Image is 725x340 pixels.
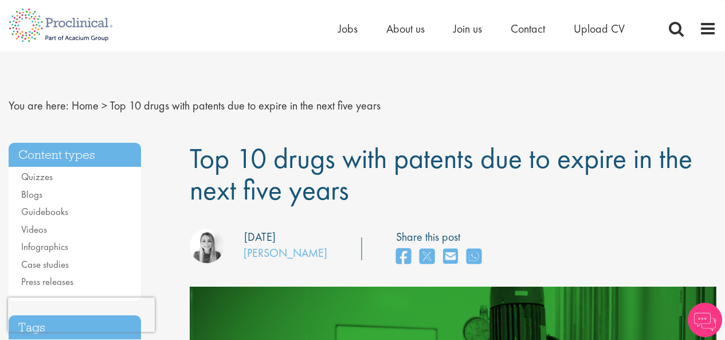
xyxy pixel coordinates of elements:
a: Blogs [21,188,42,201]
a: Contact [511,21,545,36]
a: share on twitter [420,245,434,269]
a: share on facebook [396,245,411,269]
a: Videos [21,223,47,236]
h3: Content types [9,143,141,167]
a: Quizzes [21,170,53,183]
a: About us [386,21,425,36]
div: [DATE] [244,229,276,245]
span: You are here: [9,98,69,113]
a: [PERSON_NAME] [244,245,327,260]
a: Join us [453,21,482,36]
a: breadcrumb link [72,98,99,113]
span: Top 10 drugs with patents due to expire in the next five years [190,140,692,208]
label: Share this post [396,229,487,245]
a: Upload CV [574,21,625,36]
a: Press releases [21,275,73,288]
a: Infographics [21,240,68,253]
a: Case studies [21,258,69,271]
a: share on whats app [467,245,481,269]
a: Guidebooks [21,205,68,218]
img: Hannah Burke [190,229,224,263]
span: Top 10 drugs with patents due to expire in the next five years [110,98,381,113]
a: share on email [443,245,458,269]
a: Jobs [338,21,358,36]
span: > [101,98,107,113]
img: Chatbot [688,303,722,337]
iframe: reCAPTCHA [8,298,155,332]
